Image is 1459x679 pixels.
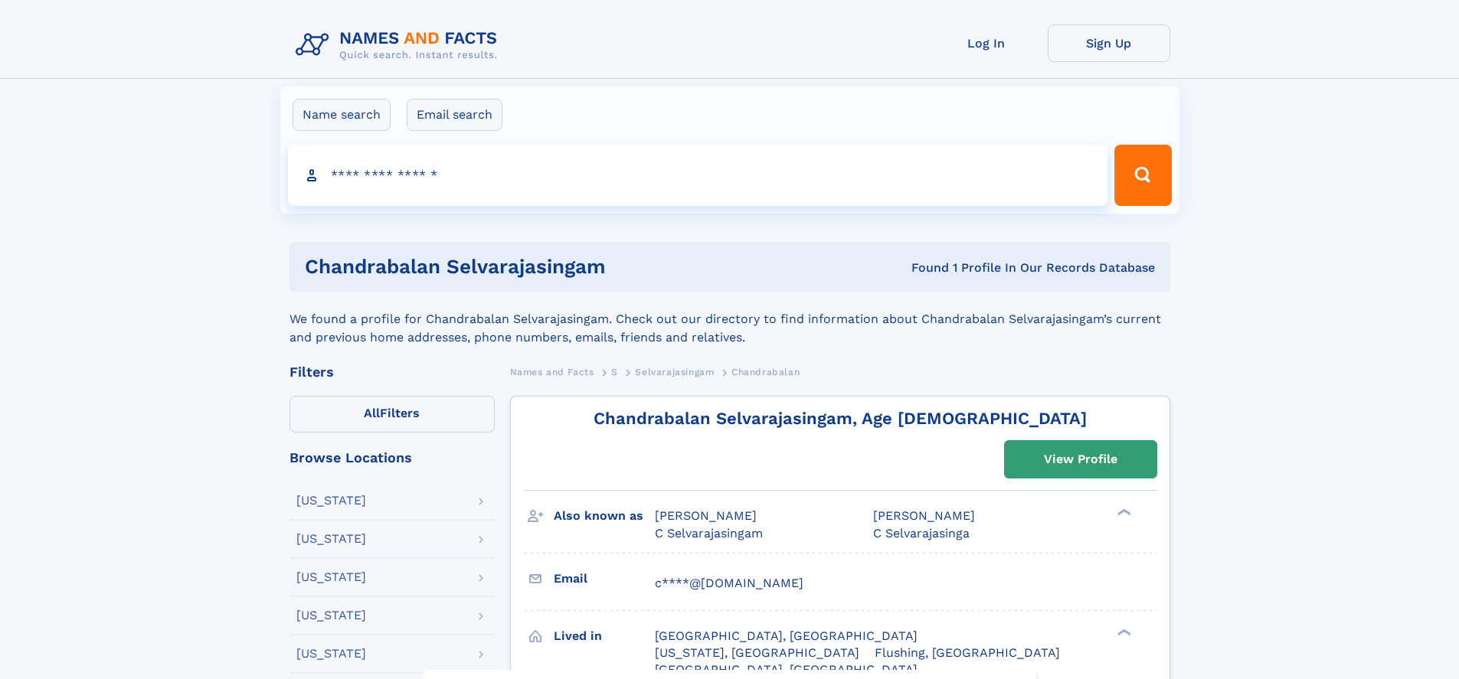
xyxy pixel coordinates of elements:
[655,662,918,677] span: [GEOGRAPHIC_DATA], [GEOGRAPHIC_DATA]
[611,362,618,381] a: S
[293,99,391,131] label: Name search
[594,409,1087,428] a: Chandrabalan Selvarajasingam, Age [DEMOGRAPHIC_DATA]
[758,260,1155,276] div: Found 1 Profile In Our Records Database
[290,24,510,66] img: Logo Names and Facts
[1044,442,1117,477] div: View Profile
[554,503,655,529] h3: Also known as
[296,609,366,622] div: [US_STATE]
[288,145,1108,206] input: search input
[635,362,714,381] a: Selvarajasingam
[1048,24,1170,62] a: Sign Up
[290,451,495,465] div: Browse Locations
[1005,441,1156,478] a: View Profile
[655,526,763,540] span: C Selvarajasingam
[655,508,757,523] span: [PERSON_NAME]
[731,367,800,377] span: Chandrabalan
[925,24,1048,62] a: Log In
[290,396,495,433] label: Filters
[296,533,366,545] div: [US_STATE]
[290,365,495,379] div: Filters
[655,645,859,660] span: [US_STATE], [GEOGRAPHIC_DATA]
[611,367,618,377] span: S
[1114,627,1132,637] div: ❯
[305,257,759,276] h1: Chandrabalan Selvarajasingam
[290,292,1170,347] div: We found a profile for Chandrabalan Selvarajasingam. Check out our directory to find information ...
[296,571,366,583] div: [US_STATE]
[655,628,918,643] span: [GEOGRAPHIC_DATA], [GEOGRAPHIC_DATA]
[873,526,970,540] span: C Selvarajasinga
[1114,145,1171,206] button: Search Button
[1114,508,1132,517] div: ❯
[554,623,655,649] h3: Lived in
[296,648,366,660] div: [US_STATE]
[364,406,380,420] span: All
[875,645,1060,660] span: Flushing, [GEOGRAPHIC_DATA]
[296,495,366,507] div: [US_STATE]
[554,566,655,592] h3: Email
[873,508,975,523] span: [PERSON_NAME]
[635,367,714,377] span: Selvarajasingam
[407,99,502,131] label: Email search
[510,362,594,381] a: Names and Facts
